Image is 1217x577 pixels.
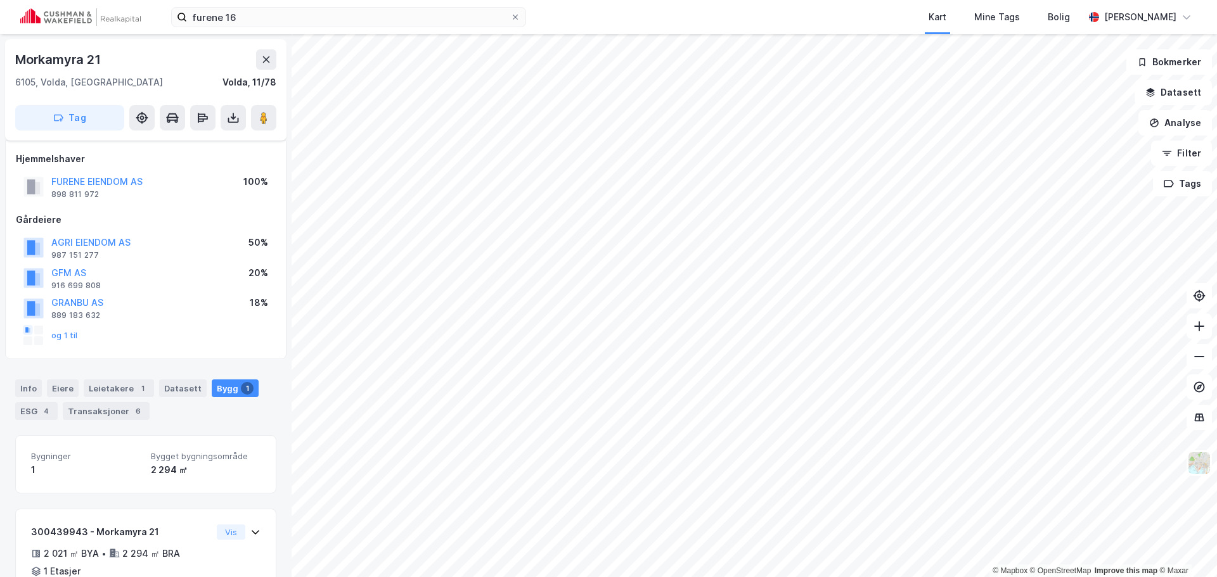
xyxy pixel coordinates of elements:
div: 898 811 972 [51,189,99,200]
div: Gårdeiere [16,212,276,227]
div: Mine Tags [974,10,1020,25]
div: Transaksjoner [63,402,150,420]
button: Tag [15,105,124,130]
div: 20% [248,265,268,281]
button: Tags [1153,171,1212,196]
button: Bokmerker [1126,49,1212,75]
span: Bygget bygningsområde [151,451,261,462]
div: 1 [241,382,254,395]
iframe: Chat Widget [1154,516,1217,577]
div: Kontrollprogram for chat [1154,516,1217,577]
div: • [101,548,106,559]
div: 1 [31,462,141,478]
div: Kart [929,10,946,25]
div: [PERSON_NAME] [1104,10,1176,25]
div: 6105, Volda, [GEOGRAPHIC_DATA] [15,75,163,90]
div: Info [15,379,42,397]
div: Datasett [159,379,207,397]
a: Improve this map [1095,566,1157,575]
div: Bolig [1048,10,1070,25]
div: 50% [248,235,268,250]
div: Hjemmelshaver [16,151,276,167]
span: Bygninger [31,451,141,462]
button: Vis [217,524,245,540]
a: Mapbox [993,566,1027,575]
div: Volda, 11/78 [222,75,276,90]
div: 18% [250,295,268,310]
div: ESG [15,402,58,420]
a: OpenStreetMap [1030,566,1091,575]
div: 100% [243,174,268,189]
div: 2 294 ㎡ [151,462,261,478]
div: 916 699 808 [51,281,101,291]
input: Søk på adresse, matrikkel, gårdeiere, leietakere eller personer [187,8,510,27]
div: Bygg [212,379,259,397]
button: Analyse [1138,110,1212,136]
div: 1 [136,382,149,395]
div: 6 [132,405,145,417]
div: Morkamyra 21 [15,49,103,70]
div: 2 021 ㎡ BYA [44,546,99,561]
button: Filter [1151,141,1212,166]
button: Datasett [1135,80,1212,105]
div: 4 [40,405,53,417]
div: Eiere [47,379,79,397]
div: 987 151 277 [51,250,99,260]
div: 300439943 - Morkamyra 21 [31,524,212,540]
div: 2 294 ㎡ BRA [122,546,180,561]
div: Leietakere [84,379,154,397]
div: 889 183 632 [51,310,100,320]
img: cushman-wakefield-realkapital-logo.202ea83816669bd177139c58696a8fa1.svg [20,8,141,26]
img: Z [1187,451,1211,475]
